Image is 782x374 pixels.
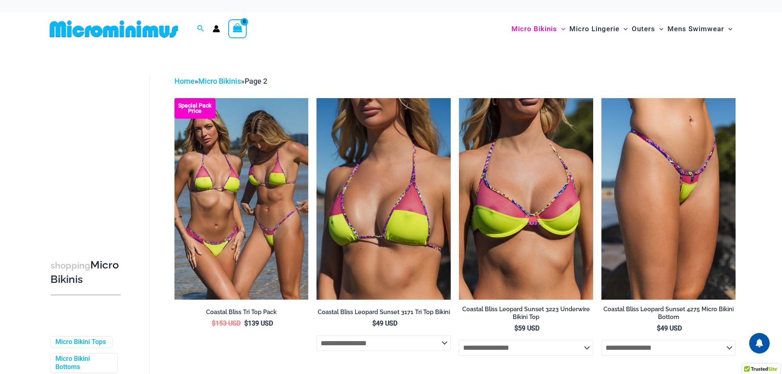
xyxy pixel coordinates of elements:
[509,16,567,41] a: Micro BikinisMenu ToggleMenu Toggle
[174,308,309,319] a: Coastal Bliss Tri Top Pack
[46,20,181,38] img: MM SHOP LOGO FLAT
[511,18,557,39] span: Micro Bikinis
[655,18,663,39] span: Menu Toggle
[514,324,539,332] bdi: 59 USD
[174,77,267,85] span: » »
[50,69,124,233] iframe: TrustedSite Certified
[567,16,630,41] a: Micro LingerieMenu ToggleMenu Toggle
[557,18,565,39] span: Menu Toggle
[197,24,204,34] a: Search icon link
[212,319,241,327] bdi: 153 USD
[569,18,619,39] span: Micro Lingerie
[50,258,121,287] h3: Micro Bikinis
[316,98,451,299] a: Coastal Bliss Leopard Sunset 3171 Tri Top 01Coastal Bliss Leopard Sunset 3171 Tri Top 4371 Thong ...
[55,338,106,346] a: Micro Bikini Tops
[632,18,655,39] span: Outers
[508,15,736,43] nav: Site Navigation
[212,319,216,327] span: $
[316,308,451,316] h2: Coastal Bliss Leopard Sunset 3171 Tri Top Bikini
[316,308,451,319] a: Coastal Bliss Leopard Sunset 3171 Tri Top Bikini
[459,305,593,324] a: Coastal Bliss Leopard Sunset 3223 Underwire Bikini Top
[198,77,241,85] a: Micro Bikinis
[174,77,195,85] a: Home
[724,18,732,39] span: Menu Toggle
[657,324,660,332] span: $
[50,260,90,271] span: shopping
[244,319,273,327] bdi: 139 USD
[174,98,309,299] a: Coastal Bliss Leopard Sunset Tri Top Pack Coastal Bliss Leopard Sunset Tri Top Pack BCoastal Blis...
[601,305,736,324] a: Coastal Bliss Leopard Sunset 4275 Micro Bikini Bottom
[601,98,736,299] a: Coastal Bliss Leopard Sunset 4275 Micro Bikini 01Coastal Bliss Leopard Sunset 4275 Micro Bikini 0...
[316,98,451,299] img: Coastal Bliss Leopard Sunset 3171 Tri Top 01
[665,16,734,41] a: Mens SwimwearMenu ToggleMenu Toggle
[657,324,682,332] bdi: 49 USD
[174,98,309,299] img: Coastal Bliss Leopard Sunset Tri Top Pack
[459,98,593,299] a: Coastal Bliss Leopard Sunset 3223 Underwire Top 01Coastal Bliss Leopard Sunset 3223 Underwire Top...
[244,319,248,327] span: $
[601,98,736,299] img: Coastal Bliss Leopard Sunset 4275 Micro Bikini 01
[228,19,247,38] a: View Shopping Cart, empty
[245,77,267,85] span: Page 2
[55,355,111,372] a: Micro Bikini Bottoms
[459,98,593,299] img: Coastal Bliss Leopard Sunset 3223 Underwire Top 01
[372,319,376,327] span: $
[174,103,216,114] b: Special Pack Price
[372,319,397,327] bdi: 49 USD
[174,308,309,316] h2: Coastal Bliss Tri Top Pack
[667,18,724,39] span: Mens Swimwear
[213,25,220,32] a: Account icon link
[619,18,628,39] span: Menu Toggle
[630,16,665,41] a: OutersMenu ToggleMenu Toggle
[459,305,593,321] h2: Coastal Bliss Leopard Sunset 3223 Underwire Bikini Top
[514,324,518,332] span: $
[601,305,736,321] h2: Coastal Bliss Leopard Sunset 4275 Micro Bikini Bottom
